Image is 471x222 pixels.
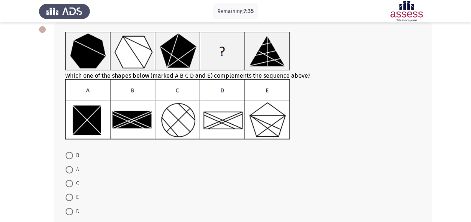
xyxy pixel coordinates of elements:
div: Which one of the shapes below (marked A B C D and E) complements the sequence above? [65,32,421,141]
span: B [73,151,79,160]
img: Assess Talent Management logo [39,1,90,22]
img: UkFYYl8wMDFfQS5wbmcxNjkxMjI3NjExNTgy.png [65,32,290,71]
img: UkFYYl8wMDFfQi5wbmcxNjkxMjI3NTEyMjk4.png [65,79,290,140]
span: A [73,165,79,174]
span: C [73,179,79,188]
img: Assessment logo of ASSESS Focus 4 Module Assessment (EN/AR) (Basic - IB) [381,1,432,22]
span: 7:35 [244,7,254,15]
span: D [73,207,79,216]
p: Remaining: [217,7,254,16]
span: E [73,193,79,202]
